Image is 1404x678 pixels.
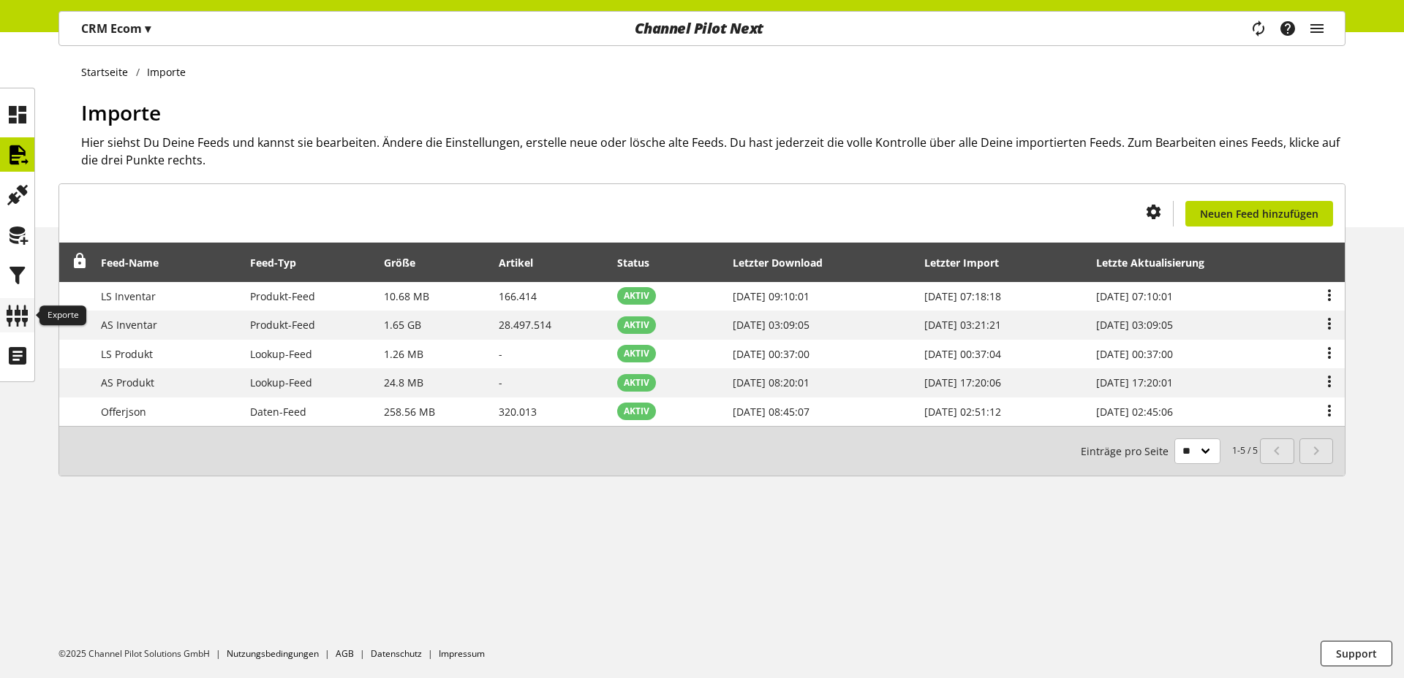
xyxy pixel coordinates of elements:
[58,11,1345,46] nav: main navigation
[1081,438,1258,464] small: 1-5 / 5
[250,289,315,303] span: Produkt-Feed
[1096,289,1173,303] span: [DATE] 07:10:01
[384,376,423,389] span: 24.8 MB
[336,647,354,660] a: AGB
[1321,641,1392,666] button: Support
[624,319,649,332] span: AKTIV
[101,376,154,389] span: AS Produkt
[924,318,1001,332] span: [DATE] 03:21:21
[499,318,551,332] span: 28.497.514
[1185,201,1333,226] a: Neuen Feed hinzufügen
[384,405,435,419] span: 258.56 MB
[250,376,312,389] span: Lookup-Feed
[72,254,88,269] span: Entsperren, um Zeilen neu anzuordnen
[733,405,809,419] span: [DATE] 08:45:07
[1096,255,1219,270] div: Letzte Aktualisierung
[81,20,151,37] p: CRM Ecom
[439,647,485,660] a: Impressum
[617,255,664,270] div: Status
[1096,347,1173,361] span: [DATE] 00:37:00
[924,289,1001,303] span: [DATE] 07:18:18
[81,134,1345,169] h2: Hier siehst Du Deine Feeds und kannst sie bearbeiten. Ändere die Einstellungen, erstelle neue ode...
[101,289,156,303] span: LS Inventar
[250,405,306,419] span: Daten-Feed
[384,318,421,332] span: 1.65 GB
[624,289,649,302] span: AKTIV
[101,318,157,332] span: AS Inventar
[250,347,312,361] span: Lookup-Feed
[227,647,319,660] a: Nutzungsbedingungen
[1081,443,1174,459] span: Einträge pro Seite
[384,347,423,361] span: 1.26 MB
[101,255,173,270] div: Feed-Name
[384,255,430,270] div: Größe
[733,376,809,389] span: [DATE] 08:20:01
[499,405,537,419] span: 320.013
[250,255,311,270] div: Feed-Typ
[101,405,146,419] span: Offerjson
[145,20,151,37] span: ▾
[39,305,86,326] div: Exporte
[1096,318,1173,332] span: [DATE] 03:09:05
[1096,376,1173,389] span: [DATE] 17:20:01
[733,318,809,332] span: [DATE] 03:09:05
[624,376,649,389] span: AKTIV
[499,255,548,270] div: Artikel
[499,376,502,389] span: -
[1096,405,1173,419] span: [DATE] 02:45:06
[733,347,809,361] span: [DATE] 00:37:00
[624,347,649,360] span: AKTIV
[1336,646,1377,661] span: Support
[81,99,161,126] span: Importe
[924,255,1014,270] div: Letzter Import
[924,347,1001,361] span: [DATE] 00:37:04
[624,405,649,418] span: AKTIV
[733,289,809,303] span: [DATE] 09:10:01
[1200,206,1318,221] span: Neuen Feed hinzufügen
[250,318,315,332] span: Produkt-Feed
[499,347,502,361] span: -
[371,647,422,660] a: Datenschutz
[384,289,429,303] span: 10.68 MB
[101,347,153,361] span: LS Produkt
[733,255,837,270] div: Letzter Download
[924,376,1001,389] span: [DATE] 17:20:06
[58,647,227,660] li: ©2025 Channel Pilot Solutions GmbH
[499,289,537,303] span: 166.414
[67,254,88,272] div: Entsperren, um Zeilen neu anzuordnen
[81,64,136,80] a: Startseite
[924,405,1001,419] span: [DATE] 02:51:12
